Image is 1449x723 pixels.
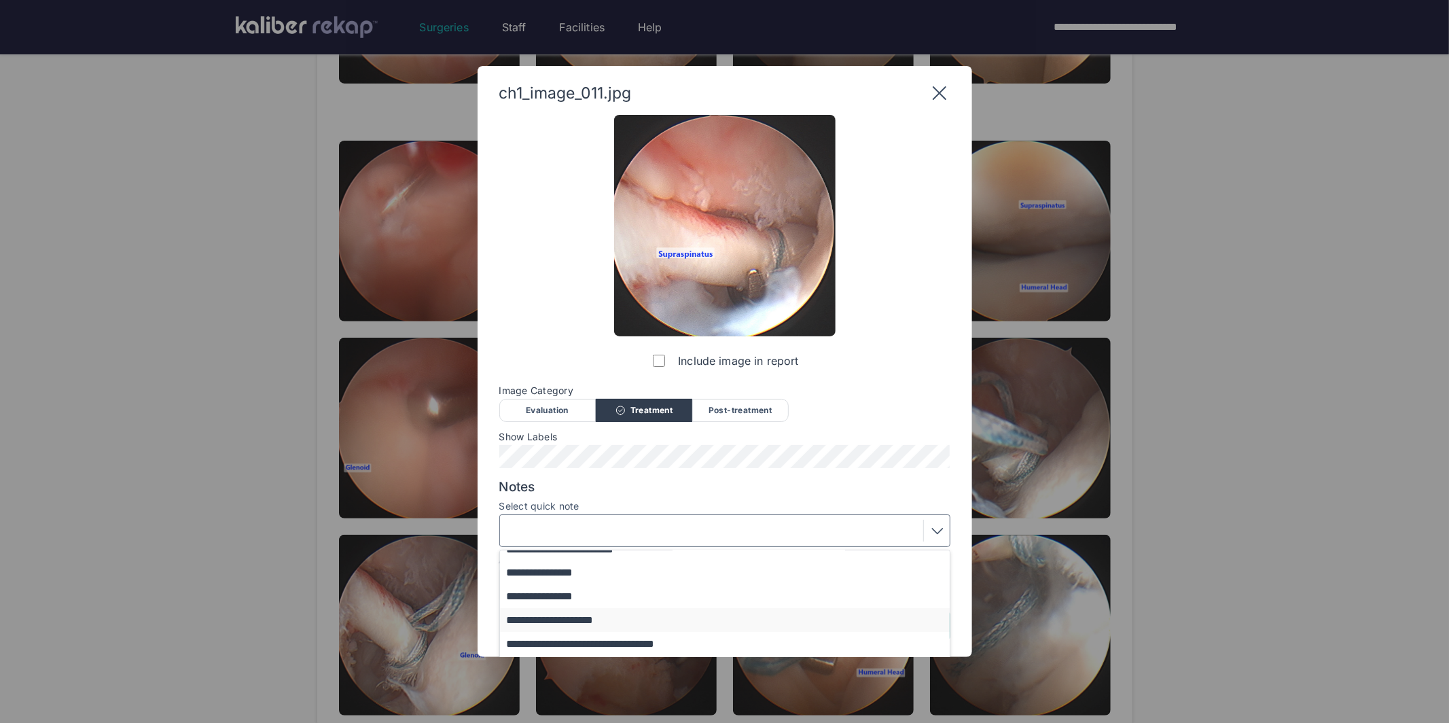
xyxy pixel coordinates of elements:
div: Treatment [596,399,692,422]
span: Notes [499,479,950,495]
div: Post-treatment [692,399,789,422]
span: Show Labels [499,431,950,442]
span: ch1_image_011.jpg [499,84,632,103]
label: Include image in report [650,347,798,374]
input: Include image in report [653,355,665,367]
span: Image Category [499,385,950,396]
img: ch1_image_011.jpg [614,115,836,336]
div: Evaluation [499,399,596,422]
label: Select quick note [499,501,950,512]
